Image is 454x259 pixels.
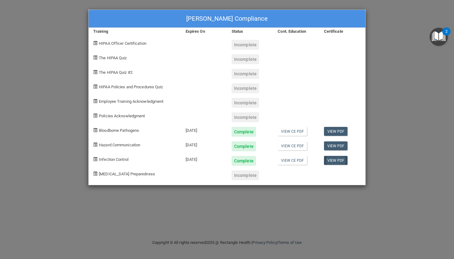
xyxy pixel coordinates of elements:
a: View CE PDF [278,141,307,150]
div: Incomplete [232,98,259,108]
div: Complete [232,156,256,166]
button: Open Resource Center, 2 new notifications [430,28,448,46]
span: The HIPAA Quiz #2 [99,70,132,75]
a: View PDF [324,156,348,165]
a: View CE PDF [278,156,307,165]
div: Complete [232,127,256,137]
span: Employee Training Acknowledgment [99,99,163,104]
div: Status [227,28,273,35]
div: Cont. Education [273,28,319,35]
span: [MEDICAL_DATA] Preparedness [99,172,155,176]
div: Certificate [319,28,365,35]
span: Hazard Communication [99,143,140,147]
div: Incomplete [232,112,259,122]
a: View PDF [324,127,348,136]
a: View CE PDF [278,127,307,136]
div: [DATE] [181,137,227,151]
div: Expires On [181,28,227,35]
div: Incomplete [232,170,259,180]
div: [DATE] [181,122,227,137]
div: Incomplete [232,54,259,64]
span: HIPAA Officer Certification [99,41,146,46]
span: Bloodborne Pathogens [99,128,139,133]
div: Training [89,28,181,35]
div: [PERSON_NAME] Compliance [89,10,365,28]
span: HIPAA Policies and Procedures Quiz [99,85,163,89]
div: [DATE] [181,151,227,166]
div: Incomplete [232,83,259,93]
span: The HIPAA Quiz [99,56,127,60]
div: Incomplete [232,40,259,50]
span: Policies Acknowledgment [99,114,145,118]
span: Infection Control [99,157,128,162]
div: Incomplete [232,69,259,79]
a: View PDF [324,141,348,150]
div: Complete [232,141,256,151]
div: 2 [445,31,448,40]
